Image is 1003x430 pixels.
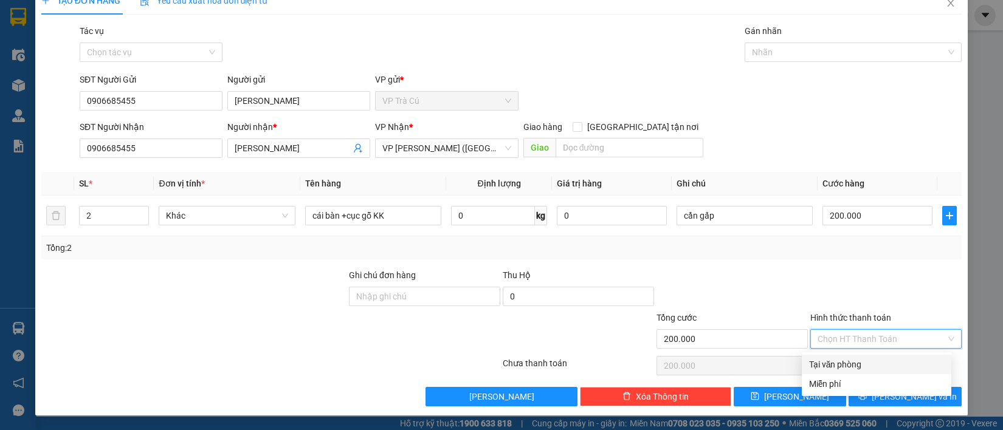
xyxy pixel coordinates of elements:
[135,216,148,225] span: Decrease Value
[872,390,957,403] span: [PERSON_NAME] và In
[809,358,944,371] div: Tại văn phòng
[557,179,602,188] span: Giá trị hàng
[622,392,631,401] span: delete
[501,357,655,378] div: Chưa thanh toán
[657,313,697,322] span: Tổng cước
[523,122,562,132] span: Giao hàng
[582,120,703,134] span: [GEOGRAPHIC_DATA] tận nơi
[159,179,204,188] span: Đơn vị tính
[503,270,531,280] span: Thu Hộ
[46,206,66,225] button: delete
[469,390,534,403] span: [PERSON_NAME]
[943,211,957,220] span: plus
[139,217,146,224] span: down
[375,73,518,86] div: VP gửi
[139,208,146,216] span: up
[580,387,731,406] button: deleteXóa Thông tin
[849,387,962,406] button: printer[PERSON_NAME] và In
[305,179,341,188] span: Tên hàng
[745,26,782,36] label: Gán nhãn
[535,206,547,225] span: kg
[382,139,511,157] span: VP Trần Phú (Hàng)
[810,313,891,322] label: Hình thức thanh toán
[227,120,370,134] div: Người nhận
[382,92,511,110] span: VP Trà Cú
[672,172,818,196] th: Ghi chú
[523,138,556,157] span: Giao
[426,387,577,406] button: [PERSON_NAME]
[557,206,666,225] input: 0
[764,390,829,403] span: [PERSON_NAME]
[809,377,944,391] div: Miễn phí
[46,241,388,254] div: Tổng: 2
[858,392,867,401] span: printer
[734,387,847,406] button: save[PERSON_NAME]
[942,206,957,225] button: plus
[305,206,441,225] input: VD: Bàn, Ghế
[353,143,363,153] span: user-add
[478,179,521,188] span: Định lượng
[677,206,813,225] input: Ghi Chú
[751,392,759,401] span: save
[79,179,89,188] span: SL
[135,206,148,216] span: Increase Value
[227,73,370,86] div: Người gửi
[375,122,409,132] span: VP Nhận
[166,206,288,225] span: Khác
[822,179,864,188] span: Cước hàng
[349,287,500,306] input: Ghi chú đơn hàng
[80,120,222,134] div: SĐT Người Nhận
[80,73,222,86] div: SĐT Người Gửi
[636,390,689,403] span: Xóa Thông tin
[349,270,416,280] label: Ghi chú đơn hàng
[556,138,703,157] input: Dọc đường
[80,26,104,36] label: Tác vụ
